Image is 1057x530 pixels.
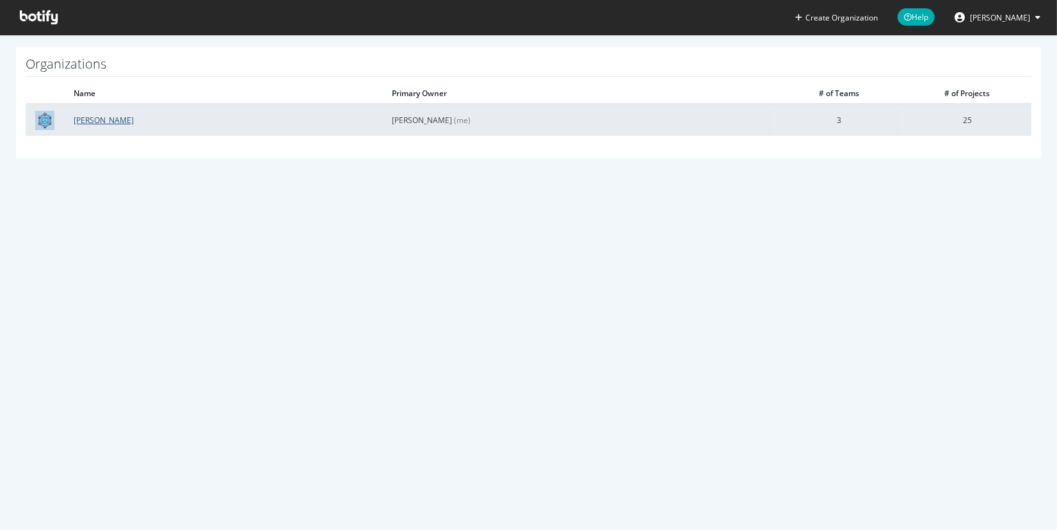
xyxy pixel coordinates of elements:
[795,12,878,24] button: Create Organization
[64,83,382,104] th: Name
[382,104,775,136] td: [PERSON_NAME]
[898,8,935,26] span: Help
[454,115,471,126] span: (me)
[382,83,775,104] th: Primary Owner
[903,104,1031,136] td: 25
[35,111,54,130] img: Lowe's
[970,12,1030,23] span: Randy Dargenio
[903,83,1031,104] th: # of Projects
[775,83,903,104] th: # of Teams
[775,104,903,136] td: 3
[74,115,134,126] a: [PERSON_NAME]
[26,57,1031,77] h1: Organizations
[944,7,1051,28] button: [PERSON_NAME]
